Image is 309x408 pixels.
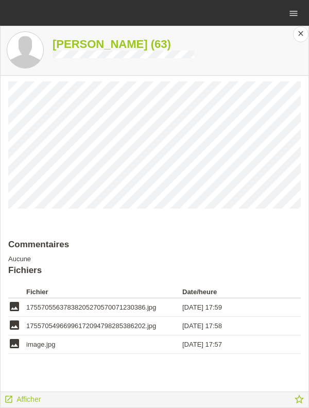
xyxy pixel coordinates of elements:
a: star_border [294,395,305,407]
a: menu [283,10,304,16]
span: Afficher [16,395,41,403]
a: launch Afficher [4,392,41,405]
i: image [8,337,21,350]
th: Fichier [26,286,182,298]
h2: Fichiers [8,265,301,281]
i: star_border [294,394,305,405]
i: menu [288,8,299,19]
i: image [8,300,21,313]
td: [DATE] 17:57 [182,335,286,354]
h2: Commentaires [8,240,301,255]
i: image [8,319,21,331]
span: 17557055637838205270570071230386.jpg [26,303,156,311]
a: [PERSON_NAME] (63) [53,38,194,50]
div: Aucune [8,240,301,263]
th: Date/heure [182,286,286,298]
span: image.jpg [26,341,55,348]
span: 17557054966996172094798285386202.jpg [26,322,156,330]
i: close [297,29,305,38]
td: [DATE] 17:58 [182,317,286,335]
i: launch [4,395,13,404]
td: [DATE] 17:59 [182,298,286,317]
